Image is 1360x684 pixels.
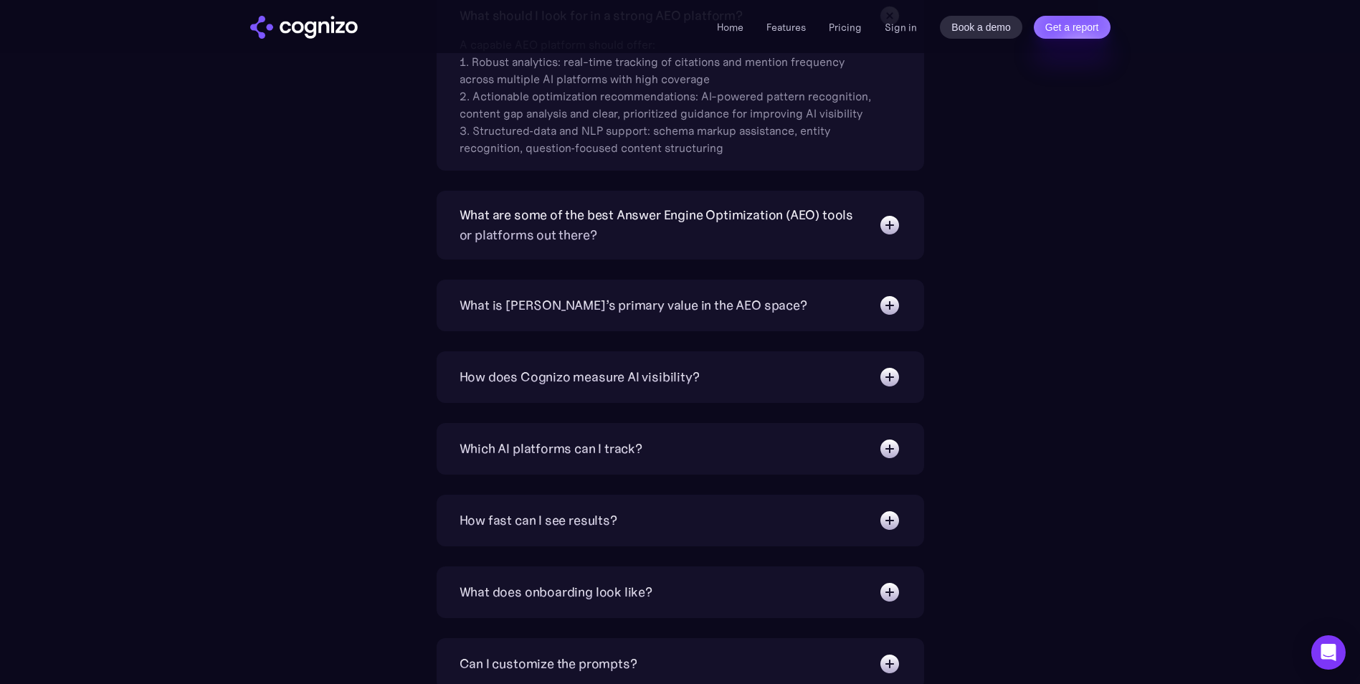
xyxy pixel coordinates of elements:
[1311,635,1346,670] div: Open Intercom Messenger
[460,367,700,387] div: How does Cognizo measure AI visibility?
[250,16,358,39] a: home
[940,16,1022,39] a: Book a demo
[717,21,743,34] a: Home
[885,19,917,36] a: Sign in
[460,510,617,531] div: How fast can I see results?
[829,21,862,34] a: Pricing
[460,27,875,156] div: A capable AEO platform should offer: 1. Robust analytics: real-time tracking of citations and men...
[460,295,807,315] div: What is [PERSON_NAME]’s primary value in the AEO space?
[460,582,652,602] div: What does onboarding look like?
[1034,16,1111,39] a: Get a report
[766,21,806,34] a: Features
[250,16,358,39] img: cognizo logo
[460,654,637,674] div: Can I customize the prompts?
[460,205,864,245] div: What are some of the best Answer Engine Optimization (AEO) tools or platforms out there?
[460,439,642,459] div: Which AI platforms can I track?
